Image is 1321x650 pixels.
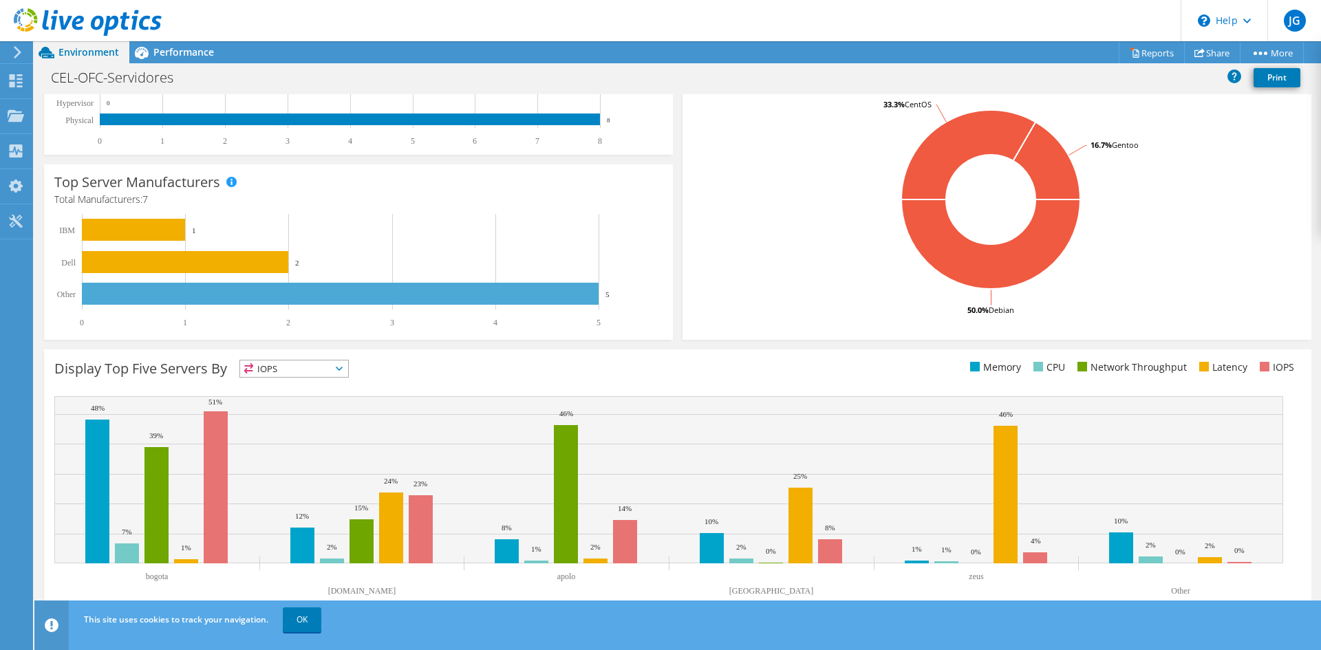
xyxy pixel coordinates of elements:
text: 0% [766,547,776,555]
text: 1% [531,545,541,553]
li: CPU [1030,360,1065,375]
text: 4 [348,136,352,146]
a: Print [1254,68,1300,87]
text: 5 [605,290,610,299]
h1: CEL-OFC-Servidores [45,70,195,85]
li: Memory [967,360,1021,375]
text: 8 [598,136,602,146]
text: 2% [736,543,747,551]
text: 5 [411,136,415,146]
h3: Top Server Manufacturers [54,175,220,190]
text: 2% [590,543,601,551]
text: 0% [1175,548,1185,556]
text: 24% [384,477,398,485]
tspan: 33.3% [883,99,905,109]
text: zeus [969,572,984,581]
text: 1 [160,136,164,146]
text: 0 [98,136,102,146]
text: 23% [414,479,427,488]
text: 46% [999,410,1013,418]
span: 7 [142,193,148,206]
text: [DOMAIN_NAME] [328,586,396,596]
text: 14% [618,504,632,512]
text: 51% [208,398,222,406]
text: 46% [559,409,573,418]
text: 2 [223,136,227,146]
a: Share [1184,42,1241,63]
text: 25% [793,472,807,480]
li: Network Throughput [1074,360,1187,375]
span: IOPS [240,360,348,377]
svg: \n [1198,14,1210,27]
text: bogota [146,572,169,581]
text: apolo [557,572,576,581]
text: IBM [59,226,75,235]
text: 2% [327,543,337,551]
text: 2 [295,259,299,267]
tspan: Debian [989,305,1014,315]
a: Reports [1119,42,1185,63]
text: 8 [607,117,610,124]
span: This site uses cookies to track your navigation. [84,614,268,625]
span: JG [1284,10,1306,32]
text: 1% [912,545,922,553]
tspan: 50.0% [967,305,989,315]
text: 7% [122,528,132,536]
span: Environment [58,45,119,58]
text: 48% [91,404,105,412]
li: Latency [1196,360,1247,375]
text: 0% [1234,546,1245,554]
text: 5 [597,318,601,327]
text: 2% [1205,541,1215,550]
text: 0% [971,548,981,556]
a: OK [283,607,321,632]
tspan: CentOS [905,99,932,109]
h4: Total Manufacturers: [54,192,663,207]
text: 0 [80,318,84,327]
text: 1 [183,318,187,327]
text: 2% [1146,541,1156,549]
text: 2 [286,318,290,327]
text: 0 [107,100,110,107]
text: 4 [493,318,497,327]
span: Performance [153,45,214,58]
text: 3 [390,318,394,327]
text: Physical [65,116,94,125]
tspan: Gentoo [1112,140,1139,150]
text: 4% [1031,537,1041,545]
text: 15% [354,503,368,512]
text: Other [1171,586,1190,596]
text: 39% [149,431,163,440]
text: 8% [825,523,835,532]
text: [GEOGRAPHIC_DATA] [729,586,813,596]
li: IOPS [1256,360,1294,375]
tspan: 16.7% [1091,140,1112,150]
text: Dell [61,258,76,268]
text: 7 [535,136,539,146]
text: 12% [295,512,309,520]
text: 1% [941,545,952,554]
text: 6 [473,136,477,146]
text: 3 [286,136,290,146]
text: 1 [192,226,196,235]
text: 10% [705,517,718,526]
text: 1% [181,543,191,552]
text: 8% [502,523,512,532]
text: Other [57,290,76,299]
a: More [1240,42,1304,63]
text: 10% [1114,517,1128,525]
text: Hypervisor [56,98,94,108]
